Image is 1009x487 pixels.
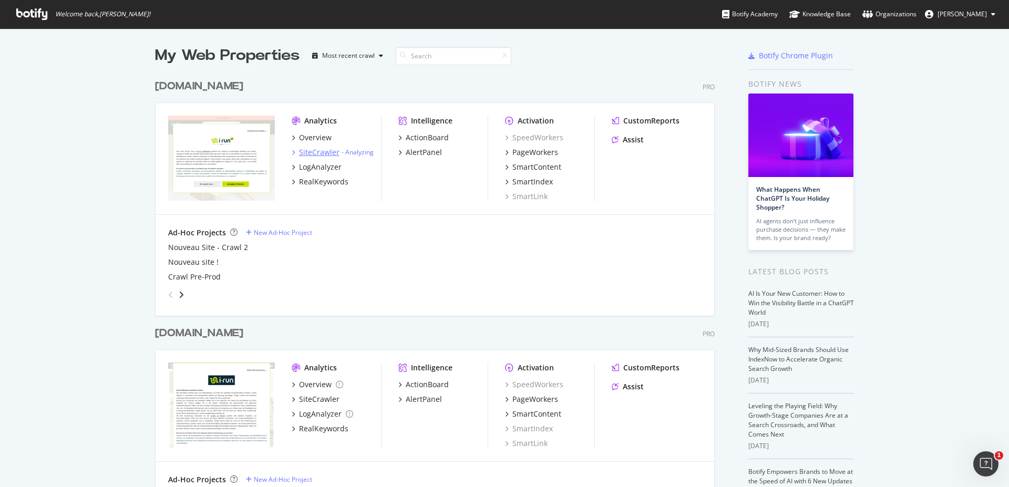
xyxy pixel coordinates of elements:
div: SmartIndex [512,177,553,187]
a: SmartIndex [505,423,553,434]
a: What Happens When ChatGPT Is Your Holiday Shopper? [756,185,829,212]
div: - [342,148,374,157]
div: PageWorkers [512,394,558,405]
div: RealKeywords [299,423,348,434]
a: ActionBoard [398,132,449,143]
div: Activation [518,362,554,373]
div: SmartContent [512,409,561,419]
img: What Happens When ChatGPT Is Your Holiday Shopper? [748,94,853,177]
div: Overview [299,132,332,143]
div: Pro [703,329,715,338]
div: RealKeywords [299,177,348,187]
a: LogAnalyzer [292,162,342,172]
a: Analyzing [345,148,374,157]
button: [PERSON_NAME] [917,6,1004,23]
div: Latest Blog Posts [748,266,854,277]
span: 1 [995,451,1003,460]
a: SmartContent [505,409,561,419]
div: AI agents don’t just influence purchase decisions — they make them. Is your brand ready? [756,217,846,242]
div: SpeedWorkers [505,132,563,143]
div: Analytics [304,362,337,373]
a: Leveling the Playing Field: Why Growth-Stage Companies Are at a Search Crossroads, and What Comes... [748,401,848,439]
a: SmartIndex [505,177,553,187]
a: PageWorkers [505,147,558,158]
a: Assist [612,381,644,392]
div: PageWorkers [512,147,558,158]
div: Intelligence [411,362,452,373]
a: RealKeywords [292,423,348,434]
div: angle-right [178,289,185,300]
div: LogAnalyzer [299,409,342,419]
div: [DOMAIN_NAME] [155,326,243,341]
a: Nouveau Site - Crawl 2 [168,242,248,253]
div: SiteCrawler [299,147,339,158]
a: Nouveau site ! [168,257,219,267]
div: Assist [623,134,644,145]
span: Sigu Marjorie [938,9,987,18]
a: New Ad-Hoc Project [246,228,312,237]
input: Search [396,47,511,65]
div: Knowledge Base [789,9,851,19]
a: [DOMAIN_NAME] [155,326,248,341]
div: CustomReports [623,116,679,126]
button: Most recent crawl [308,47,387,64]
a: New Ad-Hoc Project [246,475,312,484]
a: Overview [292,379,343,390]
div: New Ad-Hoc Project [254,475,312,484]
div: AlertPanel [406,147,442,158]
a: Assist [612,134,644,145]
div: ActionBoard [406,379,449,390]
div: CustomReports [623,362,679,373]
div: My Web Properties [155,45,300,66]
div: [DATE] [748,441,854,451]
div: LogAnalyzer [299,162,342,172]
iframe: Intercom live chat [973,451,998,476]
div: Ad-Hoc Projects [168,227,226,238]
div: SiteCrawler [299,394,339,405]
a: AlertPanel [398,147,442,158]
a: SmartContent [505,162,561,172]
a: PageWorkers [505,394,558,405]
div: [DOMAIN_NAME] [155,79,243,94]
a: [DOMAIN_NAME] [155,79,248,94]
a: Botify Chrome Plugin [748,50,833,61]
img: i-run.de [168,362,275,448]
a: SmartLink [505,191,548,202]
div: ActionBoard [406,132,449,143]
div: Most recent crawl [322,53,375,59]
a: SpeedWorkers [505,379,563,390]
div: Botify news [748,78,854,90]
div: Botify Academy [722,9,778,19]
a: CustomReports [612,362,679,373]
a: Crawl Pre-Prod [168,272,221,282]
a: AI Is Your New Customer: How to Win the Visibility Battle in a ChatGPT World [748,289,854,317]
a: Botify Empowers Brands to Move at the Speed of AI with 6 New Updates [748,467,853,485]
a: Why Mid-Sized Brands Should Use IndexNow to Accelerate Organic Search Growth [748,345,849,373]
div: [DATE] [748,319,854,329]
div: Botify Chrome Plugin [759,50,833,61]
div: Pro [703,82,715,91]
div: [DATE] [748,376,854,385]
div: Organizations [862,9,917,19]
div: Ad-Hoc Projects [168,474,226,485]
a: Overview [292,132,332,143]
a: SiteCrawler [292,394,339,405]
div: SmartContent [512,162,561,172]
a: SmartLink [505,438,548,449]
a: LogAnalyzer [292,409,353,419]
div: angle-left [164,286,178,303]
a: CustomReports [612,116,679,126]
a: RealKeywords [292,177,348,187]
a: AlertPanel [398,394,442,405]
img: i-run.fr [168,116,275,201]
span: Welcome back, [PERSON_NAME] ! [55,10,150,18]
a: ActionBoard [398,379,449,390]
div: Intelligence [411,116,452,126]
